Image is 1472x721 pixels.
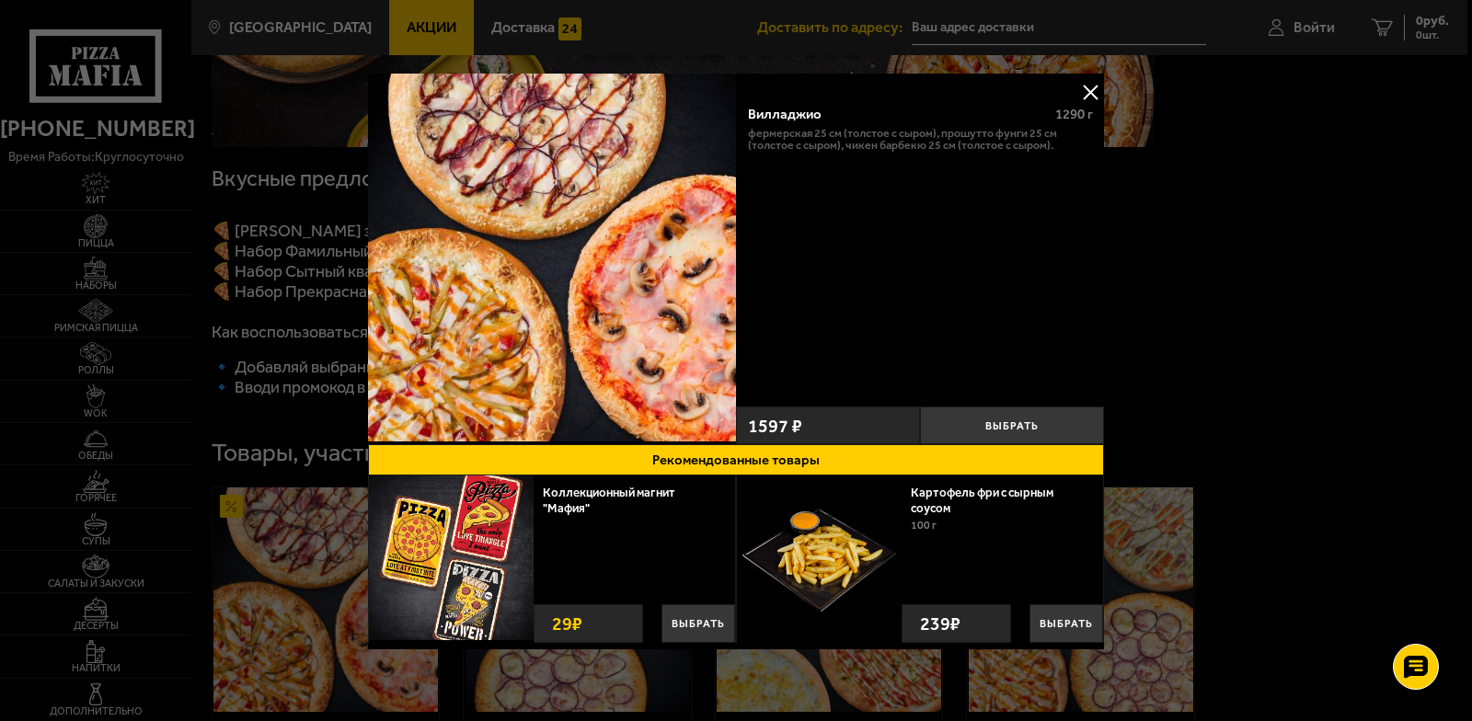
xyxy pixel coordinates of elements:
[368,74,736,441] img: Вилладжио
[368,444,1104,475] button: Рекомендованные товары
[547,605,587,642] strong: 29 ₽
[661,604,735,643] button: Выбрать
[748,127,1093,152] p: Фермерская 25 см (толстое с сыром), Прошутто Фунги 25 см (толстое с сыром), Чикен Барбекю 25 см (...
[368,74,736,444] a: Вилладжио
[748,106,1041,122] div: Вилладжио
[1029,604,1103,643] button: Выбрать
[915,605,965,642] strong: 239 ₽
[920,406,1104,444] button: Выбрать
[1055,106,1093,122] span: 1290 г
[543,486,675,515] a: Коллекционный магнит "Мафия"
[911,486,1053,515] a: Картофель фри с сырным соусом
[911,519,937,532] span: 100 г
[748,417,802,435] span: 1597 ₽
